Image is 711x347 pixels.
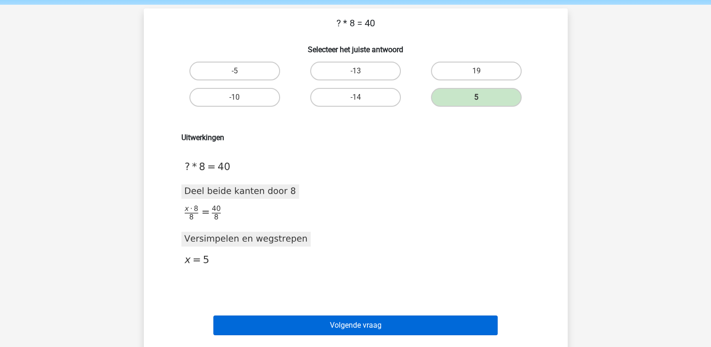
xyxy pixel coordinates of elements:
label: -10 [189,88,280,107]
h6: Selecteer het juiste antwoord [159,38,553,54]
label: -13 [310,62,401,80]
p: ? * 8 = 40 [159,16,553,30]
button: Volgende vraag [213,315,498,335]
h6: Uitwerkingen [181,133,530,142]
label: 19 [431,62,522,80]
label: -14 [310,88,401,107]
label: 5 [431,88,522,107]
label: -5 [189,62,280,80]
